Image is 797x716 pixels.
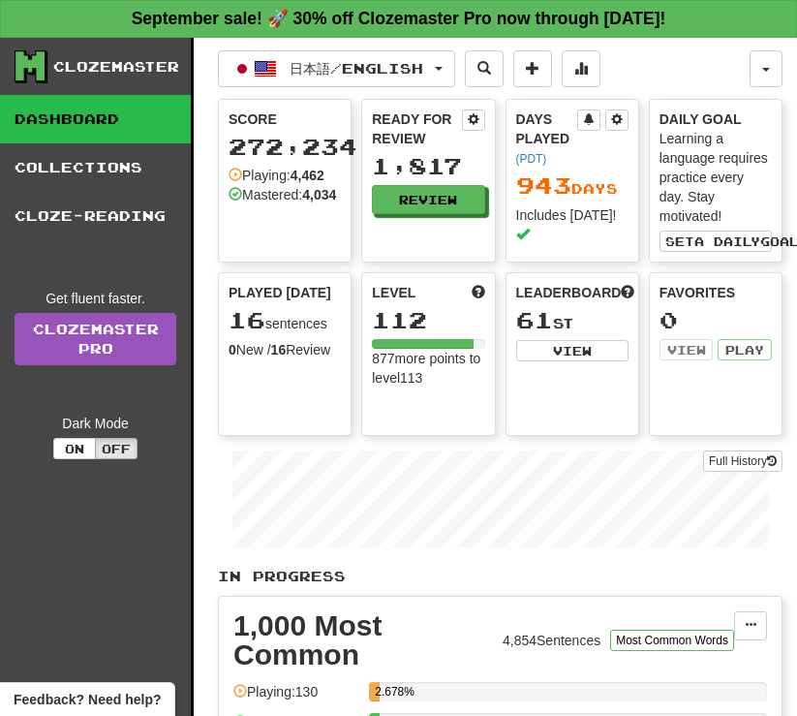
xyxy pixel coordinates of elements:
button: On [53,438,96,459]
div: 272,234 [229,135,341,159]
span: a daily [694,234,760,248]
div: Clozemaster [53,57,179,77]
span: Played [DATE] [229,283,331,302]
button: Search sentences [465,50,504,87]
div: Get fluent faster. [15,289,176,308]
button: Play [718,339,772,360]
strong: September sale! 🚀 30% off Clozemaster Pro now through [DATE]! [132,9,666,28]
button: More stats [562,50,600,87]
div: 112 [372,308,484,332]
div: sentences [229,308,341,333]
span: Score more points to level up [472,283,485,302]
span: This week in points, UTC [621,283,634,302]
div: Score [229,109,341,129]
span: 16 [229,306,265,333]
button: Most Common Words [610,630,734,651]
div: Playing: 130 [233,682,359,714]
div: Includes [DATE]! [516,205,628,244]
div: Playing: [229,166,324,185]
a: (PDT) [516,152,547,166]
span: 日本語 / English [290,60,423,77]
a: ClozemasterPro [15,313,176,365]
span: Level [372,283,415,302]
div: Learning a language requires practice every day. Stay motivated! [659,129,772,226]
div: st [516,308,628,333]
span: 943 [516,171,571,199]
div: Days Played [516,109,577,168]
div: Favorites [659,283,772,302]
button: View [516,340,628,361]
span: Leaderboard [516,283,622,302]
button: Off [95,438,138,459]
div: Daily Goal [659,109,772,129]
span: Open feedback widget [14,690,161,709]
div: 877 more points to level 113 [372,349,484,388]
strong: 4,034 [302,187,336,202]
span: 61 [516,306,553,333]
div: 1,000 Most Common [233,611,493,669]
strong: 0 [229,342,236,358]
strong: 4,462 [291,168,324,183]
strong: 16 [271,342,287,358]
div: Day s [516,173,628,199]
button: View [659,339,714,360]
button: Full History [703,451,782,472]
div: Dark Mode [15,414,176,433]
p: In Progress [218,567,782,586]
div: 0 [659,308,772,332]
button: Review [372,185,484,214]
button: Add sentence to collection [513,50,552,87]
button: 日本語/English [218,50,455,87]
div: 2.678% [375,682,380,701]
div: 1,817 [372,154,484,178]
div: Mastered: [229,185,336,204]
div: Ready for Review [372,109,461,148]
button: Seta dailygoal [659,231,772,252]
div: 4,854 Sentences [503,631,600,650]
div: New / Review [229,340,341,359]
